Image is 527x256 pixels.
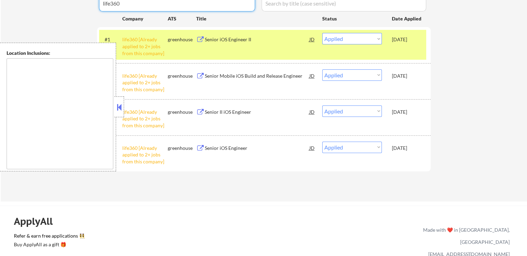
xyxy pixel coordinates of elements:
[168,109,196,116] div: greenhouse
[168,36,196,43] div: greenhouse
[168,145,196,152] div: greenhouse
[122,36,168,57] div: life360 [Already applied to 2+ jobs from this company]
[322,12,382,25] div: Status
[205,109,309,116] div: Senior II iOS Engineer
[196,15,316,22] div: Title
[14,241,83,249] a: Buy ApplyAll as a gift 🎁
[392,15,422,22] div: Date Applied
[168,72,196,79] div: greenhouse
[392,36,422,43] div: [DATE]
[168,15,196,22] div: ATS
[309,69,316,82] div: JD
[420,224,510,248] div: Made with ❤️ in [GEOGRAPHIC_DATA], [GEOGRAPHIC_DATA]
[392,109,422,116] div: [DATE]
[205,145,309,152] div: Senior iOS Engineer
[122,15,168,22] div: Company
[205,36,309,43] div: Senior iOS Engineer II
[7,50,113,57] div: Location Inclusions:
[309,105,316,118] div: JD
[392,145,422,152] div: [DATE]
[205,72,309,79] div: Senior Mobile iOS Build and Release Engineer
[122,72,168,93] div: life360 [Already applied to 2+ jobs from this company]
[14,233,278,241] a: Refer & earn free applications 👯‍♀️
[14,242,83,247] div: Buy ApplyAll as a gift 🎁
[14,215,61,227] div: ApplyAll
[309,142,316,154] div: JD
[309,33,316,45] div: JD
[392,72,422,79] div: [DATE]
[122,145,168,165] div: life360 [Already applied to 2+ jobs from this company]
[105,36,117,43] div: #1
[122,109,168,129] div: life360 [Already applied to 2+ jobs from this company]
